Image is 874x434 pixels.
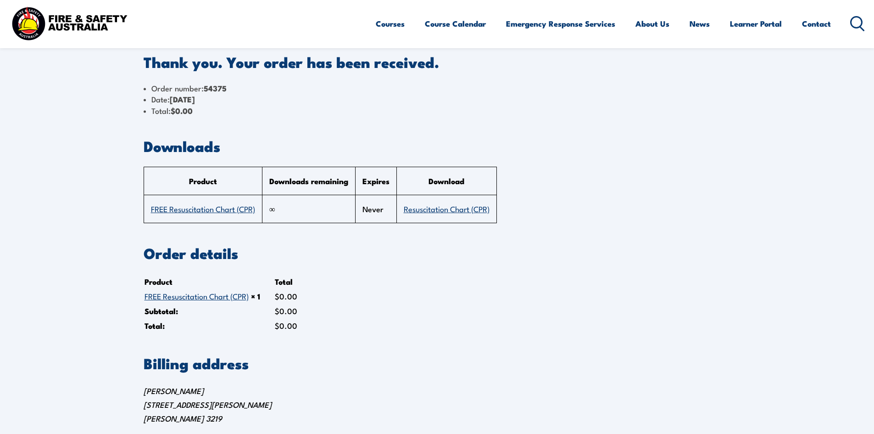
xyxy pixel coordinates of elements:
[635,11,669,36] a: About Us
[730,11,782,36] a: Learner Portal
[275,290,297,302] bdi: 0.00
[145,275,274,288] th: Product
[171,105,193,117] bdi: 0.00
[362,175,390,187] span: Expires
[251,290,260,302] strong: × 1
[262,195,355,223] td: ∞
[425,11,486,36] a: Course Calendar
[144,139,731,152] h2: Downloads
[145,290,249,301] a: FREE Resuscitation Chart (CPR)
[144,105,731,116] li: Total:
[144,83,731,94] li: Order number:
[204,82,227,94] strong: 54375
[376,11,405,36] a: Courses
[275,275,311,288] th: Total
[144,94,731,105] li: Date:
[170,93,195,105] strong: [DATE]
[189,175,217,187] span: Product
[429,175,464,187] span: Download
[144,246,731,259] h2: Order details
[144,356,731,369] h2: Billing address
[275,290,279,302] span: $
[355,195,396,223] td: Never
[144,55,731,68] p: Thank you. Your order has been received.
[690,11,710,36] a: News
[151,203,255,214] a: FREE Resuscitation Chart (CPR)
[275,305,297,316] span: 0.00
[275,305,279,316] span: $
[145,304,274,318] th: Subtotal:
[269,175,348,187] span: Downloads remaining
[506,11,615,36] a: Emergency Response Services
[404,203,490,214] a: Resuscitation Chart (CPR)
[145,319,274,333] th: Total:
[275,320,297,331] span: 0.00
[802,11,831,36] a: Contact
[171,105,175,117] span: $
[275,320,279,331] span: $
